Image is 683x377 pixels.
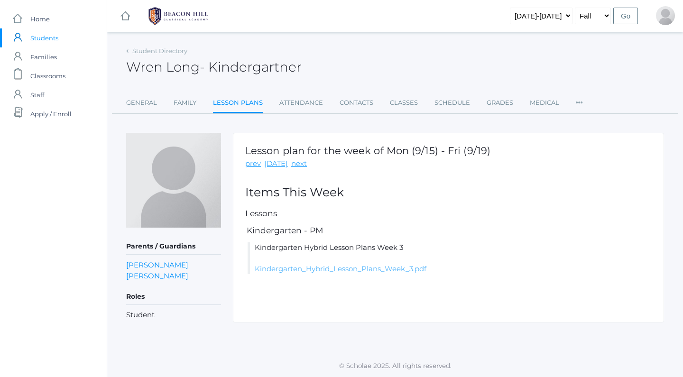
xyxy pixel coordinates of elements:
span: Home [30,9,50,28]
span: Staff [30,85,44,104]
div: Stephen Long [656,6,675,25]
span: Apply / Enroll [30,104,72,123]
a: Classes [390,93,418,112]
a: [PERSON_NAME] [126,270,188,281]
h5: Roles [126,289,221,305]
a: Schedule [434,93,470,112]
a: Medical [530,93,559,112]
h1: Lesson plan for the week of Mon (9/15) - Fri (9/19) [245,145,490,156]
h5: Kindergarten - PM [245,226,652,235]
img: BHCALogos-05-308ed15e86a5a0abce9b8dd61676a3503ac9727e845dece92d48e8588c001991.png [143,4,214,28]
a: next [291,158,307,169]
a: Family [174,93,196,112]
a: Attendance [279,93,323,112]
a: Kindergarten_Hybrid_Lesson_Plans_Week_3.pdf [255,264,426,273]
p: © Scholae 2025. All rights reserved. [107,361,683,370]
a: Lesson Plans [213,93,263,114]
h2: Wren Long [126,60,302,74]
a: Contacts [340,93,373,112]
a: Student Directory [132,47,187,55]
span: Students [30,28,58,47]
li: Kindergarten Hybrid Lesson Plans Week 3 [248,242,652,275]
input: Go [613,8,638,24]
a: General [126,93,157,112]
a: [PERSON_NAME] [126,259,188,270]
span: Classrooms [30,66,65,85]
a: [DATE] [264,158,288,169]
h5: Parents / Guardians [126,239,221,255]
h5: Lessons [245,209,652,218]
span: - Kindergartner [200,59,302,75]
li: Student [126,310,221,321]
span: Families [30,47,57,66]
h2: Items This Week [245,186,652,199]
a: Grades [487,93,513,112]
img: Wren Long [126,133,221,228]
a: prev [245,158,261,169]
